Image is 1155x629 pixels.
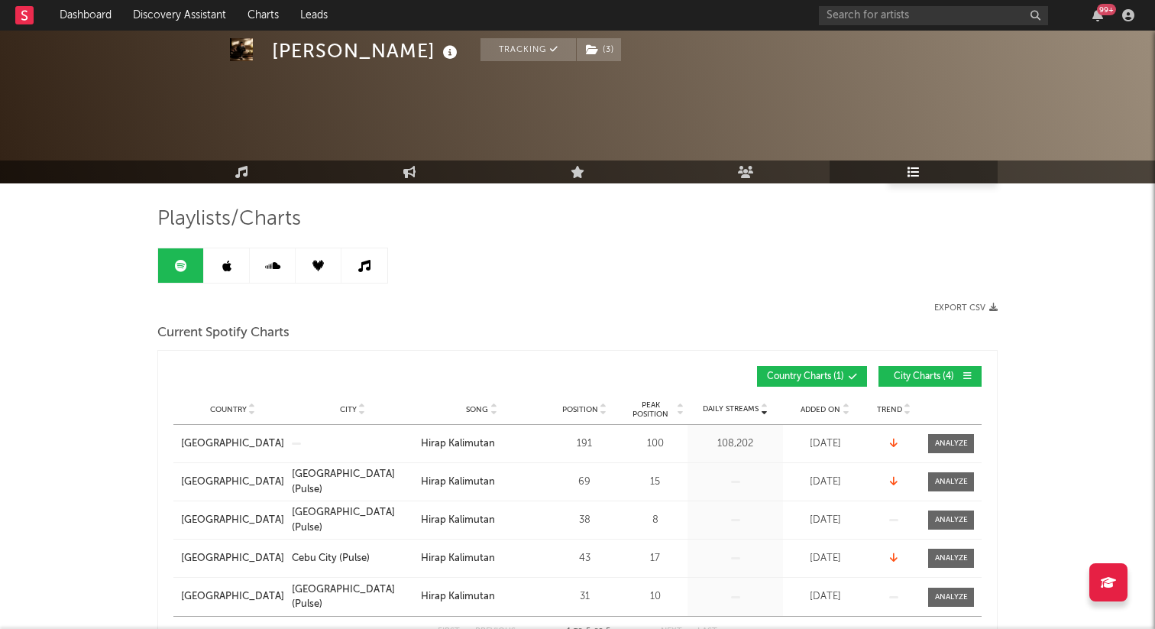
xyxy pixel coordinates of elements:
div: 10 [626,589,684,605]
div: 99 + [1097,4,1116,15]
span: Country Charts ( 1 ) [767,372,844,381]
a: Hirap Kalimutan [421,475,542,490]
div: Cebu City (Pulse) [292,551,370,566]
a: [GEOGRAPHIC_DATA] (Pulse) [292,582,413,612]
div: 108,202 [691,436,779,452]
input: Search for artists [819,6,1048,25]
a: [GEOGRAPHIC_DATA] [181,589,284,605]
div: Hirap Kalimutan [421,551,495,566]
span: Country [210,405,247,414]
button: Export CSV [934,303,998,313]
a: Cebu City (Pulse) [292,551,413,566]
div: 191 [550,436,619,452]
span: Daily Streams [703,404,759,415]
span: Playlists/Charts [157,210,301,229]
div: 15 [626,475,684,490]
a: Hirap Kalimutan [421,589,542,605]
span: City [340,405,357,414]
div: 17 [626,551,684,566]
button: Country Charts(1) [757,366,867,387]
a: [GEOGRAPHIC_DATA] (Pulse) [292,467,413,497]
span: ( 3 ) [576,38,622,61]
a: [GEOGRAPHIC_DATA] [181,513,284,528]
div: 69 [550,475,619,490]
div: 43 [550,551,619,566]
button: Tracking [480,38,576,61]
div: Hirap Kalimutan [421,513,495,528]
span: Peak Position [626,400,675,419]
a: [GEOGRAPHIC_DATA] (Pulse) [292,505,413,535]
button: 99+ [1092,9,1103,21]
div: [PERSON_NAME] [272,38,461,63]
a: [GEOGRAPHIC_DATA] [181,551,284,566]
div: [DATE] [787,551,863,566]
div: [DATE] [787,475,863,490]
div: Hirap Kalimutan [421,436,495,452]
a: Hirap Kalimutan [421,436,542,452]
div: [DATE] [787,513,863,528]
div: [DATE] [787,436,863,452]
button: City Charts(4) [878,366,982,387]
a: Hirap Kalimutan [421,513,542,528]
div: 31 [550,589,619,605]
div: 100 [626,436,684,452]
div: 38 [550,513,619,528]
div: Hirap Kalimutan [421,589,495,605]
a: [GEOGRAPHIC_DATA] [181,475,284,490]
div: 8 [626,513,684,528]
div: [DATE] [787,589,863,605]
span: Added On [801,405,840,414]
div: Hirap Kalimutan [421,475,495,490]
span: Song [466,405,488,414]
button: (3) [577,38,621,61]
a: Hirap Kalimutan [421,551,542,566]
span: Trend [877,405,902,414]
span: Current Spotify Charts [157,324,290,342]
span: Position [562,405,598,414]
a: [GEOGRAPHIC_DATA] [181,436,284,452]
span: City Charts ( 4 ) [888,372,959,381]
